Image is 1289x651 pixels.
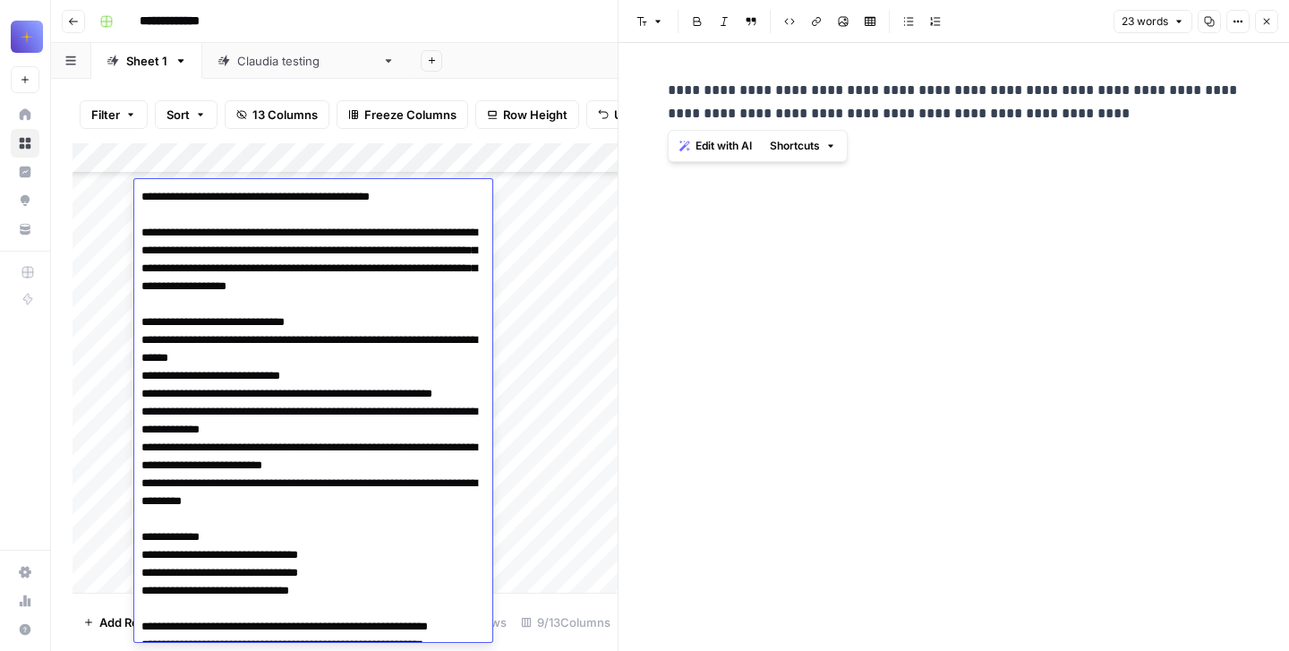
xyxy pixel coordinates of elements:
span: Add Row [99,613,149,631]
a: Insights [11,158,39,186]
button: Workspace: PC [11,14,39,59]
div: Sheet 1 [126,52,167,70]
a: Usage [11,587,39,615]
a: [PERSON_NAME] testing [202,43,410,79]
button: 23 words [1114,10,1192,33]
div: [PERSON_NAME] testing [237,52,375,70]
span: Edit with AI [696,138,752,154]
a: Browse [11,129,39,158]
button: Add Row [73,608,159,637]
button: Undo [586,100,656,129]
span: Sort [166,106,190,124]
button: Filter [80,100,148,129]
button: Row Height [475,100,579,129]
span: Shortcuts [770,138,820,154]
span: Filter [91,106,120,124]
span: 13 Columns [252,106,318,124]
button: Freeze Columns [337,100,468,129]
button: Sort [155,100,218,129]
span: Freeze Columns [364,106,457,124]
button: Shortcuts [763,134,843,158]
a: Opportunities [11,186,39,215]
div: 9/13 Columns [514,608,618,637]
a: Home [11,100,39,129]
button: Help + Support [11,615,39,644]
span: 23 words [1122,13,1168,30]
span: Row Height [503,106,568,124]
a: Your Data [11,215,39,244]
button: Edit with AI [672,134,759,158]
a: Sheet 1 [91,43,202,79]
img: PC Logo [11,21,43,53]
a: Settings [11,558,39,587]
button: 13 Columns [225,100,329,129]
